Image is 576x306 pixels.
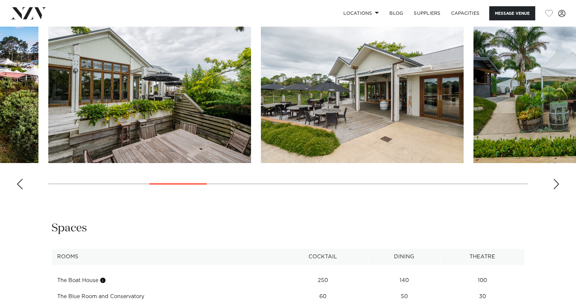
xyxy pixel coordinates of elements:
[368,249,440,265] th: Dining
[368,272,440,289] td: 140
[440,272,524,289] td: 100
[338,6,384,20] a: Locations
[440,249,524,265] th: Theatre
[277,289,368,305] td: 60
[384,6,408,20] a: BLOG
[408,6,446,20] a: SUPPLIERS
[277,272,368,289] td: 250
[446,6,485,20] a: Capacities
[52,289,277,305] td: The Blue Room and Conservatory
[11,7,46,19] img: nzv-logo.png
[440,289,524,305] td: 30
[52,272,277,289] td: The Boat House
[52,249,277,265] th: Rooms
[261,14,464,163] swiper-slide: 6 / 19
[48,14,251,163] swiper-slide: 5 / 19
[52,221,87,236] h2: Spaces
[368,289,440,305] td: 50
[277,249,368,265] th: Cocktail
[489,6,535,20] button: Message Venue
